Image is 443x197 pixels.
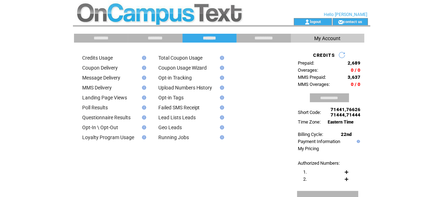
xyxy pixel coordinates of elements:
a: Landing Page Views [83,95,127,100]
span: 0 / 0 [351,67,361,73]
img: help.gif [140,56,146,60]
img: help.gif [218,115,224,120]
span: Prepaid: [298,60,315,66]
a: Running Jobs [158,135,189,140]
a: Opt-in Tags [158,95,184,100]
span: Billing Cycle: [298,132,323,137]
img: help.gif [140,125,146,130]
a: Coupon Delivery [83,65,118,71]
span: Overages: [298,67,318,73]
img: help.gif [218,135,224,139]
span: MMS Overages: [298,82,330,87]
span: 71441,76626 71444,71444 [331,107,361,117]
a: Total Coupon Usage [158,55,203,61]
span: 3,637 [348,75,361,80]
img: contact_us_icon.gif [338,19,343,25]
img: help.gif [218,66,224,70]
a: Questionnaire Results [83,115,131,120]
img: help.gif [140,66,146,70]
img: help.gif [218,56,224,60]
img: help.gif [140,105,146,110]
span: Authorized Numbers: [298,160,340,166]
a: Loyalty Program Usage [83,135,135,140]
img: help.gif [140,95,146,100]
a: Geo Leads [158,125,182,130]
span: 2. [304,176,307,182]
img: help.gif [140,115,146,120]
img: account_icon.gif [305,19,310,25]
a: Opt-In \ Opt-Out [83,125,118,130]
a: MMS Delivery [83,85,112,91]
a: Message Delivery [83,75,121,81]
a: Opt-in Tracking [158,75,192,81]
a: Failed SMS Receipt [158,105,200,110]
a: logout [310,19,321,24]
span: Time Zone: [298,119,321,125]
span: My Account [315,35,341,41]
span: Short Code: [298,110,321,115]
img: help.gif [218,76,224,80]
a: My Pricing [298,146,319,151]
img: help.gif [218,86,224,90]
span: 0 / 0 [351,82,361,87]
a: Credits Usage [83,55,113,61]
img: help.gif [355,140,360,143]
a: Upload Numbers History [158,85,212,91]
span: Eastern Time [328,120,354,125]
img: help.gif [218,125,224,130]
span: MMS Prepaid: [298,75,326,80]
a: Payment Information [298,139,341,144]
span: Hello [PERSON_NAME] [324,12,368,17]
span: 22nd [341,132,352,137]
a: Lead Lists Leads [158,115,196,120]
img: help.gif [140,135,146,139]
img: help.gif [218,95,224,100]
img: help.gif [140,76,146,80]
span: 2,689 [348,60,361,66]
img: help.gif [140,86,146,90]
a: Poll Results [83,105,108,110]
img: help.gif [218,105,224,110]
span: CREDITS [313,53,335,58]
a: Coupon Usage Wizard [158,65,207,71]
a: contact us [343,19,362,24]
span: 1. [304,169,307,175]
